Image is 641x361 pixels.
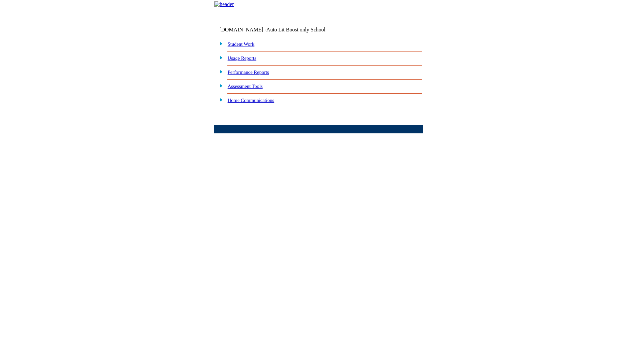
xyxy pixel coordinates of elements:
[219,27,342,33] td: [DOMAIN_NAME] -
[228,41,254,47] a: Student Work
[228,55,256,61] a: Usage Reports
[228,70,269,75] a: Performance Reports
[266,27,326,32] nobr: Auto Lit Boost only School
[228,84,263,89] a: Assessment Tools
[216,83,223,89] img: plus.gif
[216,40,223,46] img: plus.gif
[216,69,223,75] img: plus.gif
[228,98,274,103] a: Home Communications
[216,54,223,61] img: plus.gif
[214,1,234,7] img: header
[216,97,223,103] img: plus.gif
